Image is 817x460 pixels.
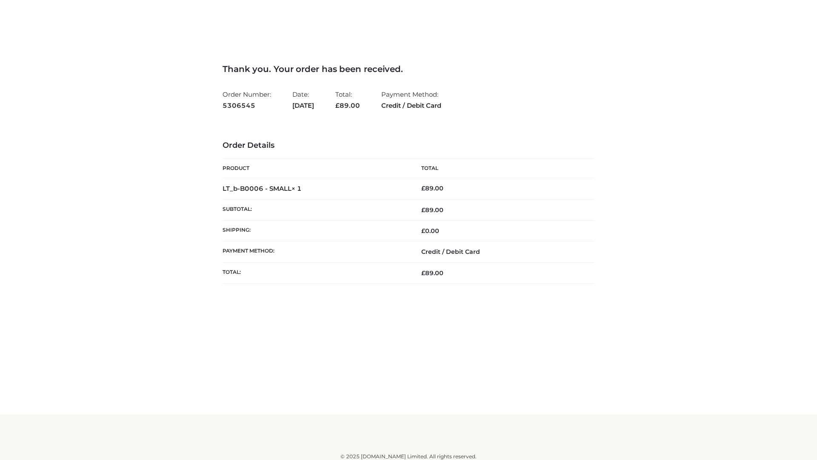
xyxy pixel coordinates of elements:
span: £ [421,269,425,277]
li: Payment Method: [381,87,441,113]
th: Subtotal: [223,199,408,220]
td: Credit / Debit Card [408,241,594,262]
bdi: 89.00 [421,184,443,192]
span: 89.00 [421,206,443,214]
bdi: 0.00 [421,227,439,235]
strong: LT_b-B0006 - SMALL [223,184,302,193]
span: £ [421,227,425,235]
strong: Credit / Debit Card [381,100,441,111]
li: Total: [335,87,360,113]
span: 89.00 [421,269,443,277]
th: Total: [223,262,408,283]
h3: Order Details [223,141,594,150]
strong: 5306545 [223,100,271,111]
span: 89.00 [335,101,360,109]
th: Payment method: [223,241,408,262]
th: Shipping: [223,221,408,241]
th: Product [223,159,408,178]
span: £ [421,206,425,214]
strong: [DATE] [292,100,314,111]
h3: Thank you. Your order has been received. [223,64,594,74]
span: £ [421,184,425,192]
li: Order Number: [223,87,271,113]
span: £ [335,101,340,109]
li: Date: [292,87,314,113]
strong: × 1 [291,184,302,193]
th: Total [408,159,594,178]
